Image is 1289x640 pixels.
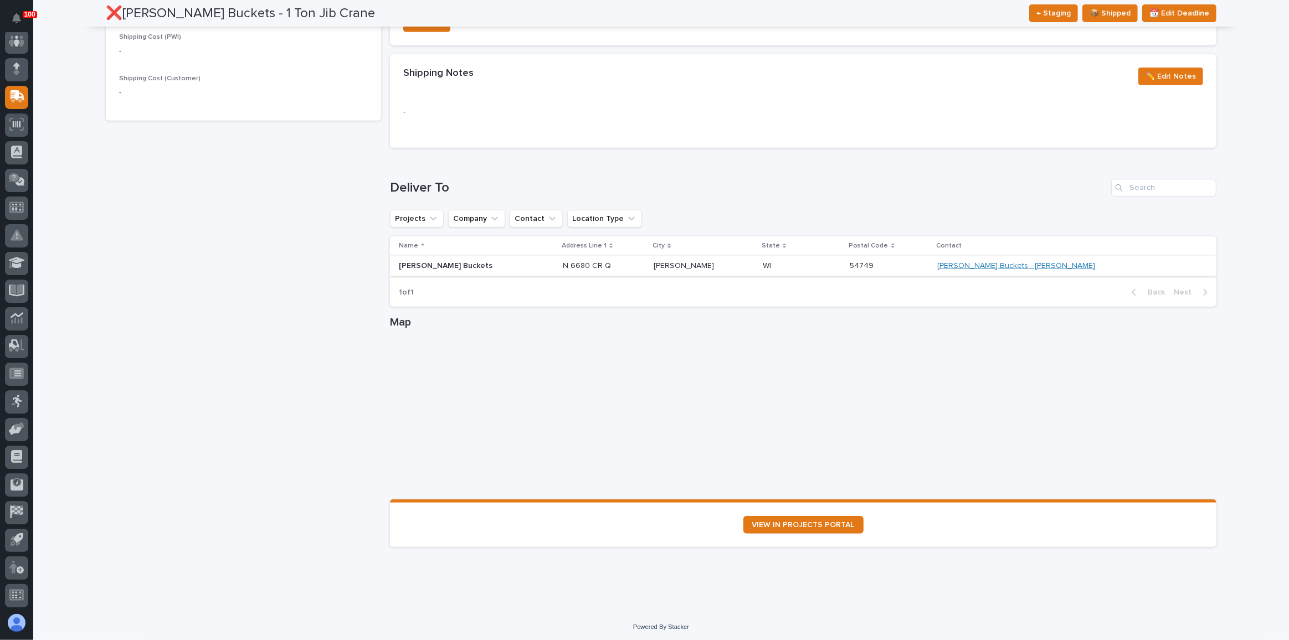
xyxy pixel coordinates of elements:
[390,316,1216,329] h1: Map
[849,240,889,252] p: Postal Code
[1142,4,1216,22] button: 📆 Edit Deadline
[1111,179,1216,197] input: Search
[1146,70,1196,83] span: ✏️ Edit Notes
[119,34,181,40] span: Shipping Cost (PWI)
[119,75,201,82] span: Shipping Cost (Customer)
[563,261,645,271] p: N 6680 CR Q
[937,261,1095,271] a: [PERSON_NAME] Buckets - [PERSON_NAME]
[403,106,661,118] p: -
[448,210,505,228] button: Company
[24,11,35,18] p: 100
[403,68,474,80] h2: Shipping Notes
[1138,68,1203,85] button: ✏️ Edit Notes
[1174,287,1198,297] span: Next
[390,279,423,306] p: 1 of 1
[390,256,1216,276] tr: [PERSON_NAME] BucketsN 6680 CR Q[PERSON_NAME][PERSON_NAME] WIWI 5474954749 [PERSON_NAME] Buckets ...
[399,261,554,271] p: [PERSON_NAME] Buckets
[14,13,28,31] div: Notifications100
[850,259,876,271] p: 54749
[390,180,1107,196] h1: Deliver To
[510,210,563,228] button: Contact
[562,240,607,252] p: Address Line 1
[762,240,780,252] p: State
[1169,287,1216,297] button: Next
[390,333,1216,499] iframe: Map
[743,516,864,534] a: VIEW IN PROJECTS PORTAL
[390,210,444,228] button: Projects
[399,240,418,252] p: Name
[5,611,28,634] button: users-avatar
[1149,7,1209,20] span: 📆 Edit Deadline
[1123,287,1169,297] button: Back
[763,259,773,271] p: WI
[1082,4,1138,22] button: 📦 Shipped
[752,521,855,529] span: VIEW IN PROJECTS PORTAL
[567,210,642,228] button: Location Type
[119,87,368,99] p: -
[1090,7,1131,20] span: 📦 Shipped
[1141,287,1165,297] span: Back
[106,6,375,22] h2: ❌[PERSON_NAME] Buckets - 1 Ton Jib Crane
[1036,7,1071,20] span: ← Staging
[633,623,689,630] a: Powered By Stacker
[1029,4,1078,22] button: ← Staging
[936,240,962,252] p: Contact
[653,240,665,252] p: City
[119,45,368,57] p: -
[654,259,716,271] p: [PERSON_NAME]
[5,7,28,30] button: Notifications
